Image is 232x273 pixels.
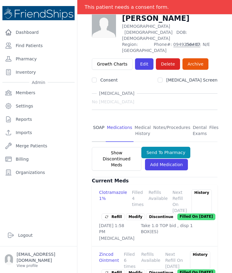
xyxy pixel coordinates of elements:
a: SOAP [92,120,106,142]
a: Archive [182,58,208,70]
a: Logout [5,229,72,241]
a: Members [2,87,75,99]
p: Discontinue [146,214,176,220]
a: Files [208,120,220,142]
span: Admin [29,79,48,85]
a: Dental Exams [192,120,208,142]
div: History [192,189,212,214]
div: Next Refill On [DATE] [172,189,187,214]
a: Settings [2,100,75,112]
span: Refill [104,214,122,220]
p: [DEMOGRAPHIC_DATA] [122,23,217,41]
div: Next Refill On [DATE] [165,251,185,269]
span: Region: [GEOGRAPHIC_DATA] [122,41,150,53]
a: Organizations [2,166,75,178]
span: [DEMOGRAPHIC_DATA] [124,30,172,35]
p: Take 1.0 TOP bid , disp 1 BOX(ES) [141,223,210,235]
button: Send To Pharmacy [141,147,191,158]
a: [EMAIL_ADDRESS][DOMAIN_NAME] View profile [5,251,72,268]
span: [MEDICAL_DATA] [97,90,137,96]
a: Billing [2,153,75,165]
a: Imports [2,127,75,139]
label: Consent [100,78,118,82]
div: History [190,251,210,269]
div: Refills Available [149,189,168,214]
a: Medications [106,120,134,142]
a: Medical History [134,120,152,142]
a: Edit [135,58,153,70]
p: Filled On [DATE] [177,214,215,220]
div: Clotramazole 1% [99,189,127,214]
div: Filled 4 times [132,189,144,214]
p: View profile [17,263,72,268]
div: Zincod Ointment [99,251,119,269]
button: Delete [156,58,180,70]
a: Add Medication [145,159,188,170]
a: Growth Charts [92,58,133,70]
a: Inventory [2,66,75,78]
button: Show Discontinued Meds [92,147,141,171]
p: [EMAIL_ADDRESS][DOMAIN_NAME] [17,251,72,263]
nav: Tabs [92,120,217,142]
a: Pharmacy [2,53,75,65]
a: Dashboard [2,26,75,38]
span: No [MEDICAL_DATA] [92,99,134,105]
div: Filled 6 times [124,251,137,269]
img: Medical Missions EMR [2,6,75,20]
img: person-242608b1a05df3501eefc295dc1bc67a.jpg [92,14,116,38]
span: Gov ID: N/E [186,41,217,53]
p: [DATE] 1:58 PM [99,223,131,235]
div: Refills Available [141,251,160,269]
a: Find Patients [2,40,75,52]
a: Notes/Procedures [152,120,192,142]
a: Reports [2,113,75,125]
span: Phone#: [154,41,182,53]
a: Merge Patients [2,140,75,152]
a: Modify [126,214,145,220]
label: [MEDICAL_DATA] Screen [166,78,217,82]
h3: Current Meds [92,177,217,185]
p: [MEDICAL_DATA] [99,235,210,241]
